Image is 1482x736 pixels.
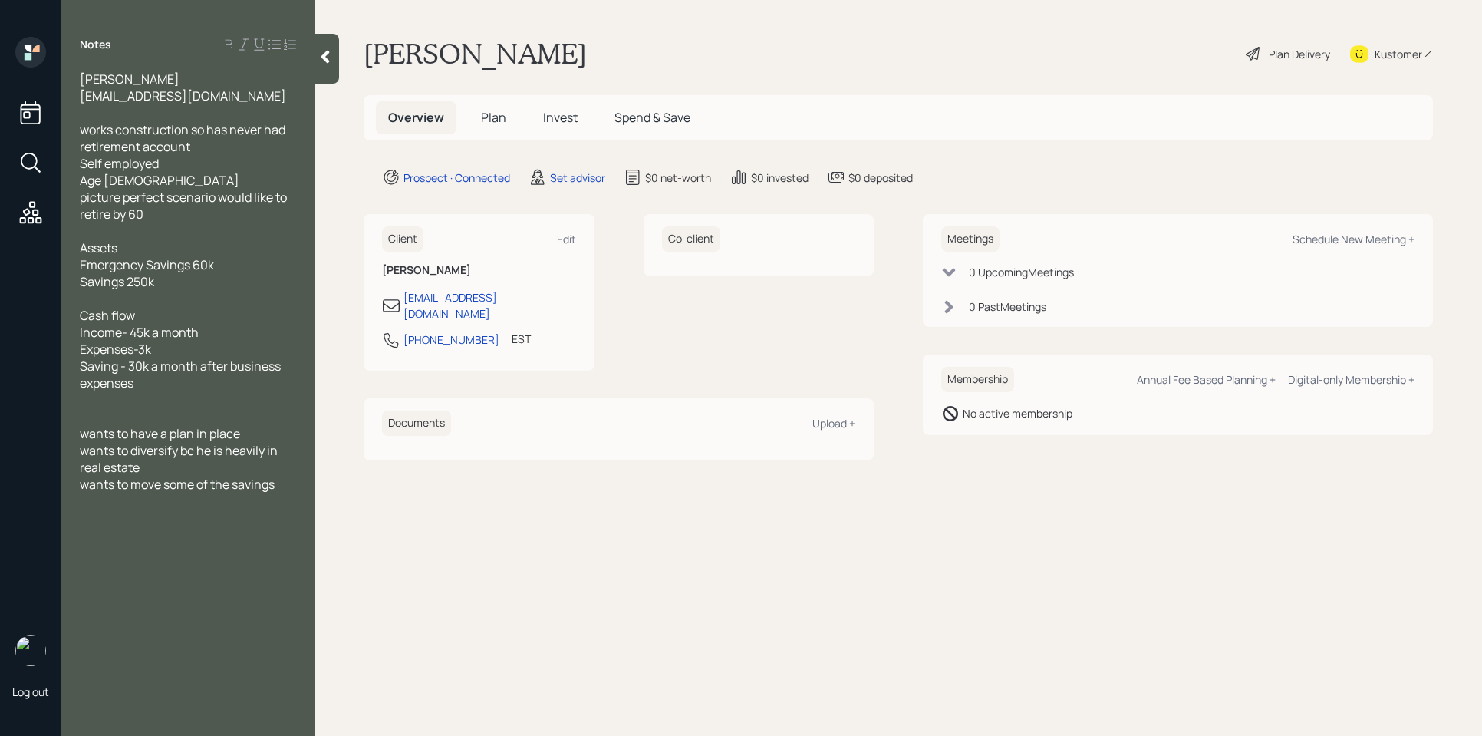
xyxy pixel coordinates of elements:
div: Plan Delivery [1269,46,1330,62]
h6: [PERSON_NAME] [382,264,576,277]
span: Spend & Save [614,109,690,126]
div: EST [512,331,531,347]
span: Overview [388,109,444,126]
div: Schedule New Meeting + [1293,232,1414,246]
div: Set advisor [550,170,605,186]
label: Notes [80,37,111,52]
div: $0 deposited [848,170,913,186]
span: picture perfect scenario would like to retire by 60 [80,189,289,223]
div: 0 Upcoming Meeting s [969,264,1074,280]
div: Edit [557,232,576,246]
span: Age [DEMOGRAPHIC_DATA] [80,172,239,189]
h6: Documents [382,411,451,436]
span: wants to have a plan in place [80,425,240,442]
span: Income- 45k a month [80,324,199,341]
span: Assets [80,239,117,256]
span: [PERSON_NAME] [80,71,179,87]
div: Upload + [812,416,855,431]
div: Kustomer [1375,46,1422,62]
h6: Co-client [662,226,720,252]
span: Cash flow [80,307,135,324]
span: Plan [481,109,506,126]
img: retirable_logo.png [15,635,46,666]
div: Annual Fee Based Planning + [1137,372,1276,387]
span: Self employed [80,155,159,172]
h6: Membership [941,367,1014,392]
h6: Client [382,226,423,252]
div: [PHONE_NUMBER] [403,332,499,348]
div: 0 Past Meeting s [969,299,1046,315]
span: works construction so has never had retirement account [80,121,288,155]
span: Saving - 30k a month after business expenses [80,358,283,391]
div: $0 net-worth [645,170,711,186]
div: $0 invested [751,170,809,186]
span: wants to move some of the savings [80,476,275,493]
span: Invest [543,109,578,126]
div: Prospect · Connected [403,170,510,186]
span: Emergency Savings 60k [80,256,214,273]
div: No active membership [963,405,1072,421]
div: Digital-only Membership + [1288,372,1414,387]
span: Expenses-3k [80,341,151,358]
h1: [PERSON_NAME] [364,37,587,71]
span: [EMAIL_ADDRESS][DOMAIN_NAME] [80,87,286,104]
h6: Meetings [941,226,1000,252]
div: [EMAIL_ADDRESS][DOMAIN_NAME] [403,289,576,322]
div: Log out [12,685,49,699]
span: wants to diversify bc he is heavily in real estate [80,442,280,476]
span: Savings 250k [80,273,154,290]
